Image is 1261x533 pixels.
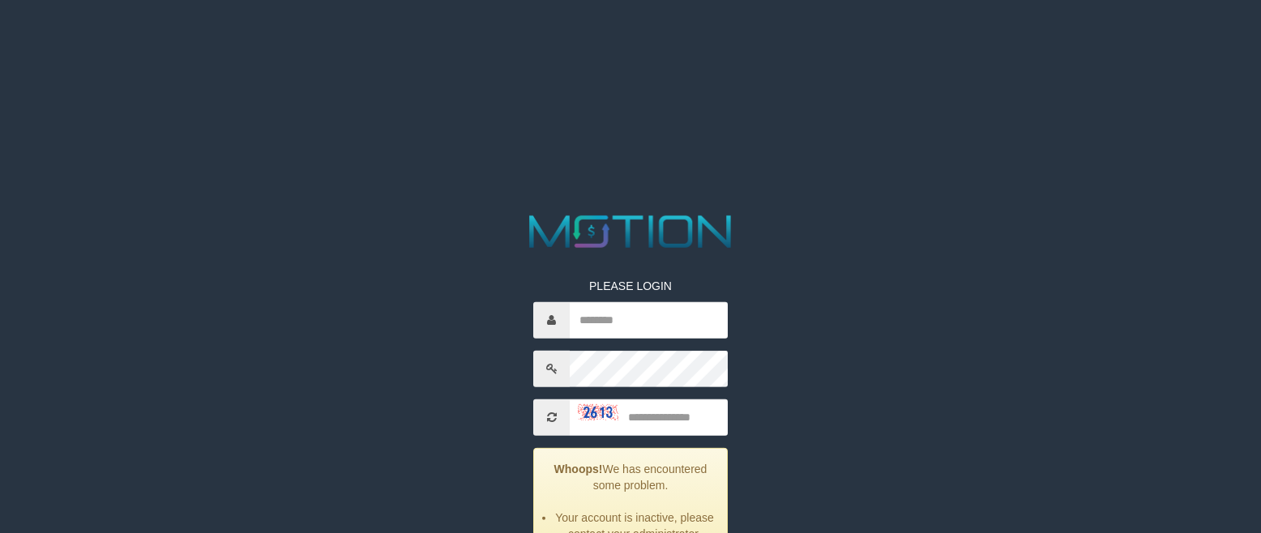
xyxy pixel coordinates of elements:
strong: Whoops! [554,462,603,475]
img: MOTION_logo.png [520,210,741,254]
p: PLEASE LOGIN [533,277,727,293]
img: captcha [578,404,618,420]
